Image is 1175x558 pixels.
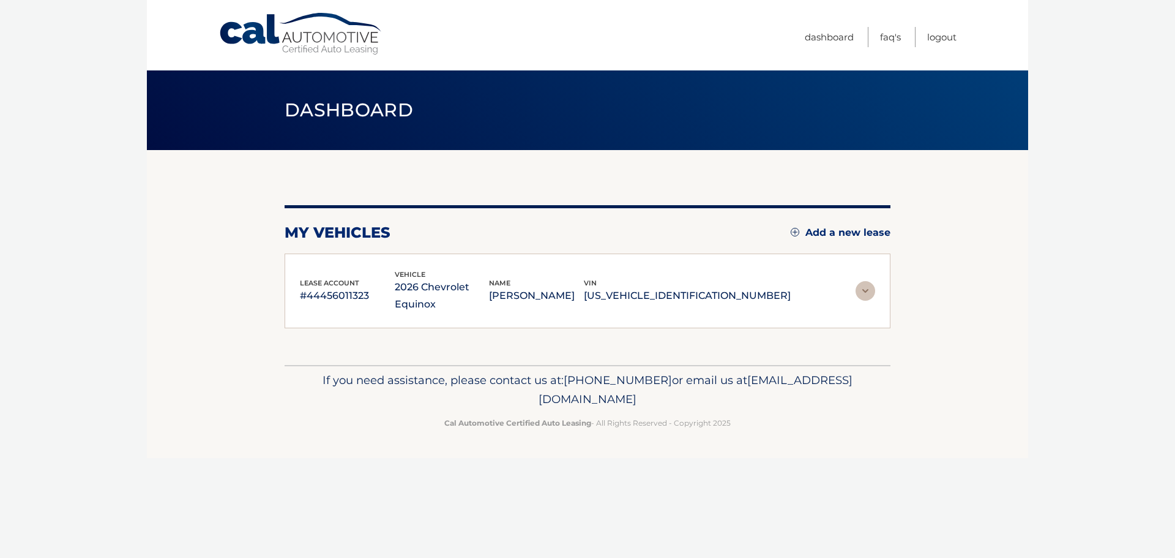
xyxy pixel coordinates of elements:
p: [US_VEHICLE_IDENTIFICATION_NUMBER] [584,287,791,304]
p: - All Rights Reserved - Copyright 2025 [293,417,882,429]
p: 2026 Chevrolet Equinox [395,279,490,313]
a: Dashboard [805,27,854,47]
a: Cal Automotive [218,12,384,56]
h2: my vehicles [285,224,390,242]
span: [PHONE_NUMBER] [564,373,672,387]
span: Dashboard [285,99,413,121]
p: #44456011323 [300,287,395,304]
a: Add a new lease [791,227,890,239]
span: vehicle [395,270,425,279]
span: name [489,279,510,287]
span: vin [584,279,597,287]
a: FAQ's [880,27,901,47]
strong: Cal Automotive Certified Auto Leasing [444,418,591,428]
p: [PERSON_NAME] [489,287,584,304]
span: lease account [300,279,359,287]
p: If you need assistance, please contact us at: or email us at [293,371,882,410]
img: add.svg [791,228,799,236]
a: Logout [927,27,957,47]
img: accordion-rest.svg [856,281,875,301]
